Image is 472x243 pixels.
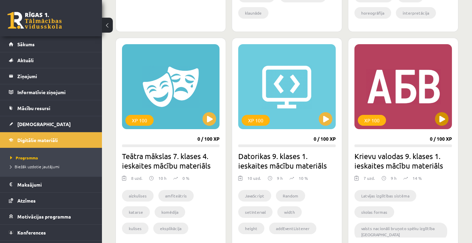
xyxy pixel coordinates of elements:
[17,213,71,220] span: Motivācijas programma
[9,193,93,208] a: Atzīmes
[10,155,38,160] span: Programma
[277,175,283,181] p: 9 h
[10,155,95,161] a: Programma
[354,206,394,218] li: skolas formas
[9,36,93,52] a: Sākums
[269,223,316,234] li: addEventListener
[17,121,71,127] span: [DEMOGRAPHIC_DATA]
[247,175,261,185] div: 10 uzd.
[9,68,93,84] a: Ziņojumi
[158,190,194,202] li: amfiteātris
[17,41,35,47] span: Sākums
[238,151,336,170] h2: Datorikas 9. klases 1. ieskaites mācību materiāls
[277,206,302,218] li: width
[413,175,422,181] p: 14 %
[10,163,95,170] a: Biežāk uzdotie jautājumi
[17,177,93,192] legend: Maksājumi
[9,100,93,116] a: Mācību resursi
[354,151,452,170] h2: Krievu valodas 9. klases 1. ieskaites mācību materiāls
[9,209,93,224] a: Motivācijas programma
[238,206,273,218] li: setInterval
[153,223,188,234] li: eksplikācija
[354,223,447,240] li: valsts nacionāli bruņoto spēku izglītība [GEOGRAPHIC_DATA]
[17,197,36,204] span: Atzīmes
[9,116,93,132] a: [DEMOGRAPHIC_DATA]
[238,223,264,234] li: height
[354,7,391,19] li: horeogrāfija
[122,206,150,218] li: katarse
[396,7,436,19] li: interpretācija
[242,115,270,126] div: XP 100
[17,68,93,84] legend: Ziņojumi
[125,115,154,126] div: XP 100
[354,190,416,202] li: Latvijas izglītības sistēma
[364,175,375,185] div: 7 uzd.
[238,7,268,19] li: klaunāde
[9,84,93,100] a: Informatīvie ziņojumi
[122,190,154,202] li: aizkulises
[10,164,59,169] span: Biežāk uzdotie jautājumi
[9,52,93,68] a: Aktuāli
[9,177,93,192] a: Maksājumi
[17,105,50,111] span: Mācību resursi
[238,190,271,202] li: JavaScript
[182,175,189,181] p: 0 %
[17,137,58,143] span: Digitālie materiāli
[155,206,185,218] li: komēdija
[391,175,397,181] p: 9 h
[299,175,308,181] p: 10 %
[17,57,34,63] span: Aktuāli
[9,132,93,148] a: Digitālie materiāli
[276,190,305,202] li: Random
[17,229,46,236] span: Konferences
[131,175,142,185] div: 8 uzd.
[9,225,93,240] a: Konferences
[122,223,148,234] li: kulises
[17,84,93,100] legend: Informatīvie ziņojumi
[7,12,62,29] a: Rīgas 1. Tālmācības vidusskola
[158,175,167,181] p: 10 h
[358,115,386,126] div: XP 100
[122,151,220,170] h2: Teātra mākslas 7. klases 4. ieskaites mācību materiāls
